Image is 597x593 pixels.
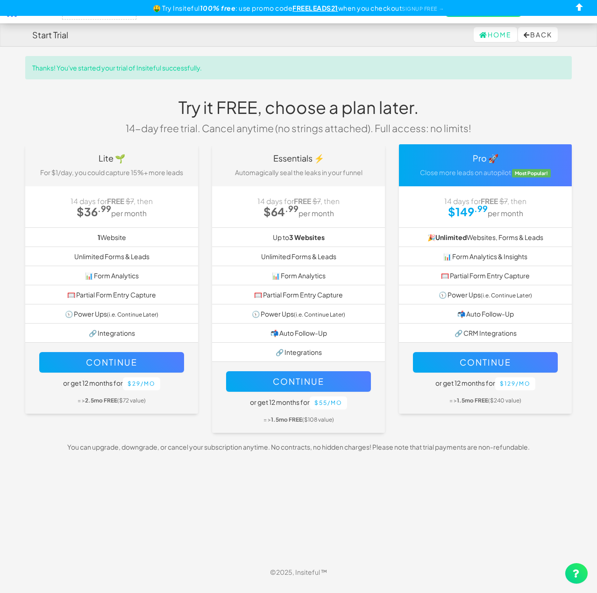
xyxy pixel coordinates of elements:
p: Automagically seal the leaks in your funnel [219,168,378,177]
button: $129/mo [495,377,535,390]
a: SIGNUP FREE → [402,6,444,12]
strong: FREE [294,197,311,205]
sup: .99 [98,203,111,214]
li: 🕥 Power Ups [212,304,385,324]
span: 14 days for , then [444,197,526,205]
li: 🔗 Integrations [25,323,198,343]
span: Most Popular! [512,169,551,177]
a: Home [474,27,517,42]
button: $29/mo [123,377,160,390]
h4: Essentials ⚡ [219,154,378,163]
strong: FREE [107,197,124,205]
li: 🕥 Power Ups [399,285,572,304]
li: 📊 Form Analytics [25,266,198,285]
li: 🎉 Websites, Forms & Leads [399,227,572,247]
button: Continue [39,352,184,373]
p: 14-day free trial. Cancel anytime (no strings attached). Full access: no limits! [119,121,478,135]
h5: or get 12 months for [39,377,184,390]
div: Thanks! You've started your trial of Insiteful successfully. [25,56,572,79]
b: 2.5mo FREE [85,397,117,404]
sup: .99 [285,203,298,214]
li: Website [25,227,198,247]
h4: Start Trial [32,30,68,40]
button: Continue [413,352,558,373]
small: (i.e. Continue Later) [481,292,532,299]
li: Unlimited Forms & Leads [212,247,385,266]
small: (i.e. Continue Later) [107,311,158,318]
li: 🥅 Partial Form Entry Capture [25,285,198,304]
strong: Unlimited [435,233,467,241]
strike: $7 [499,197,507,205]
small: = > ($240 value) [449,397,521,404]
small: per month [111,209,147,218]
small: (i.e. Continue Later) [294,311,345,318]
small: = > ($72 value) [78,397,146,404]
strong: $149 [448,205,488,219]
strong: $64 [263,205,298,219]
b: 100% free [200,4,236,12]
li: 📊 Form Analytics [212,266,385,285]
small: per month [488,209,523,218]
li: Unlimited Forms & Leads [25,247,198,266]
u: FREELEADS21 [292,4,338,12]
b: 3 Websites [289,233,325,241]
li: 🥅 Partial Form Entry Capture [212,285,385,304]
h1: Try it FREE, choose a plan later. [119,98,478,117]
li: 🕥 Power Ups [25,304,198,324]
button: Back [518,27,558,42]
span: Close more leads on autopilot [420,168,511,176]
h4: Pro 🚀 [406,154,565,163]
p: You can upgrade, downgrade, or cancel your subscription anytime. No contracts, no hidden charges!... [18,442,579,452]
span: 14 days for , then [257,197,340,205]
b: 1 [98,233,100,241]
li: Up to [212,227,385,247]
strike: $7 [313,197,320,205]
small: = > ($108 value) [263,416,334,423]
strong: $36 [77,205,111,219]
button: Continue [226,371,371,392]
li: 📊 Form Analytics & Insights [399,247,572,266]
strike: $7 [126,197,134,205]
sup: .99 [474,203,488,214]
li: 🔗 CRM Integrations [399,323,572,343]
li: 🥅 Partial Form Entry Capture [399,266,572,285]
li: 📬 Auto Follow-Up [212,323,385,343]
span: 14 days for , then [71,197,153,205]
button: $55/mo [310,396,347,409]
small: per month [298,209,334,218]
p: For $1/day, you could capture 15%+ more leads [32,168,191,177]
h4: Lite 🌱 [32,154,191,163]
h5: or get 12 months for [413,377,558,390]
h5: or get 12 months for [226,396,371,409]
li: 🔗 Integrations [212,342,385,362]
strong: FREE [481,197,498,205]
li: 📬 Auto Follow-Up [399,304,572,324]
b: 1.5mo FREE [457,397,488,404]
b: 1.5mo FREE [271,416,302,423]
